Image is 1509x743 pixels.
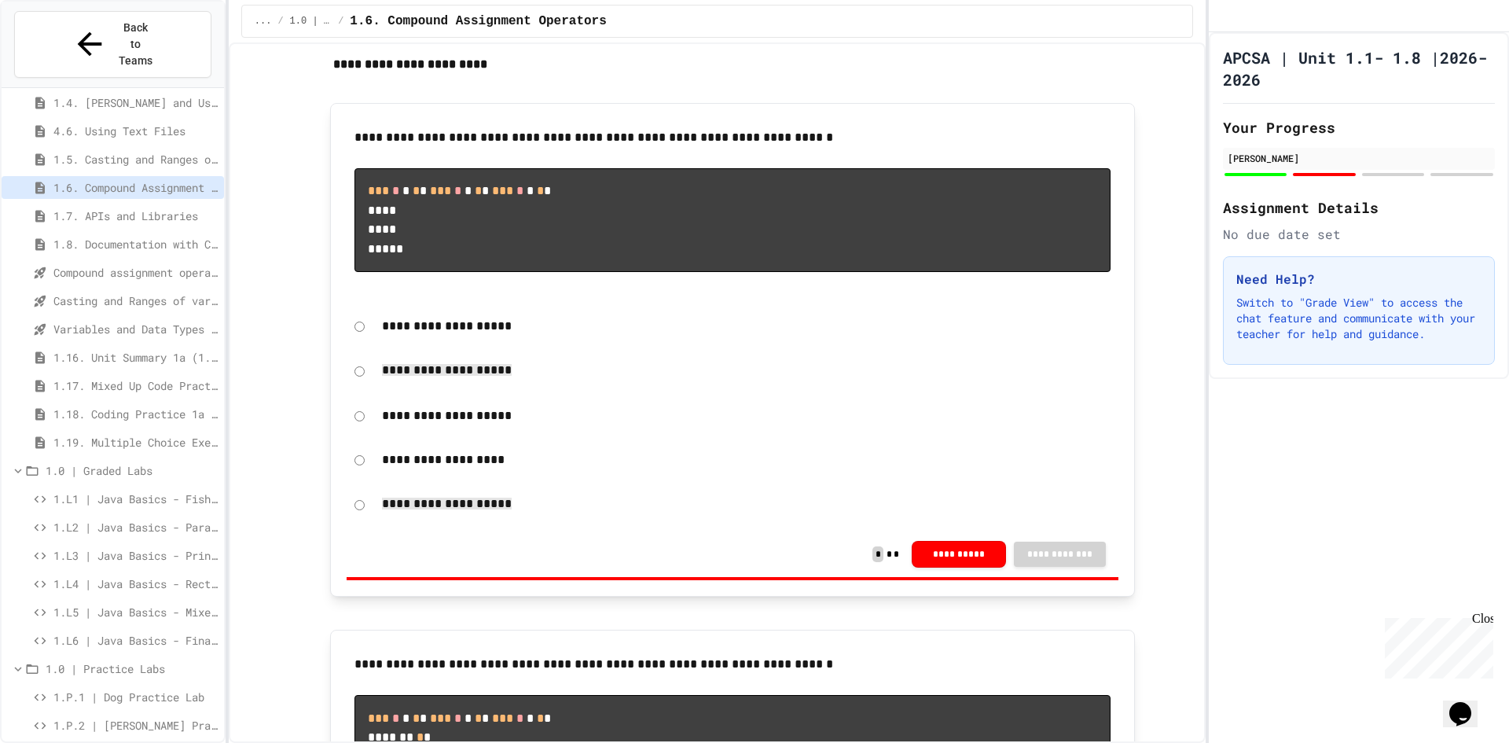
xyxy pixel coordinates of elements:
[1223,225,1495,244] div: No due date set
[53,547,218,564] span: 1.L3 | Java Basics - Printing Code Lab
[53,151,218,167] span: 1.5. Casting and Ranges of Values
[1223,46,1495,90] h1: APCSA | Unit 1.1- 1.8 |2026-2026
[1236,295,1481,342] p: Switch to "Grade View" to access the chat feature and communicate with your teacher for help and ...
[53,208,218,224] span: 1.7. APIs and Libraries
[1228,151,1490,165] div: [PERSON_NAME]
[1223,197,1495,219] h2: Assignment Details
[338,15,343,28] span: /
[53,123,218,139] span: 4.6. Using Text Files
[53,236,218,252] span: 1.8. Documentation with Comments and Preconditions
[290,15,332,28] span: 1.0 | Lessons and Notes
[53,94,218,111] span: 1.4. [PERSON_NAME] and User Input
[53,377,218,394] span: 1.17. Mixed Up Code Practice 1.1-1.6
[53,349,218,366] span: 1.16. Unit Summary 1a (1.1-1.6)
[53,689,218,705] span: 1.P.1 | Dog Practice Lab
[53,519,218,535] span: 1.L2 | Java Basics - Paragraphs Lab
[46,462,218,479] span: 1.0 | Graded Labs
[53,717,218,734] span: 1.P.2 | [PERSON_NAME] Practice Lab
[53,406,218,422] span: 1.18. Coding Practice 1a (1.1-1.6)
[277,15,283,28] span: /
[6,6,108,100] div: Chat with us now!Close
[350,12,606,31] span: 1.6. Compound Assignment Operators
[255,15,272,28] span: ...
[1236,270,1481,289] h3: Need Help?
[53,576,218,592] span: 1.L4 | Java Basics - Rectangle Lab
[53,632,218,649] span: 1.L6 | Java Basics - Final Calculator Lab
[53,264,218,281] span: Compound assignment operators - Quiz
[46,660,218,677] span: 1.0 | Practice Labs
[53,491,218,507] span: 1.L1 | Java Basics - Fish Lab
[53,604,218,620] span: 1.L5 | Java Basics - Mixed Number Lab
[53,179,218,196] span: 1.6. Compound Assignment Operators
[1379,612,1493,679] iframe: chat widget
[53,321,218,337] span: Variables and Data Types - Quiz
[53,434,218,451] span: 1.19. Multiple Choice Exercises for Unit 1a (1.1-1.6)
[53,292,218,309] span: Casting and Ranges of variables - Quiz
[1443,680,1493,727] iframe: chat widget
[117,20,154,69] span: Back to Teams
[1223,116,1495,138] h2: Your Progress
